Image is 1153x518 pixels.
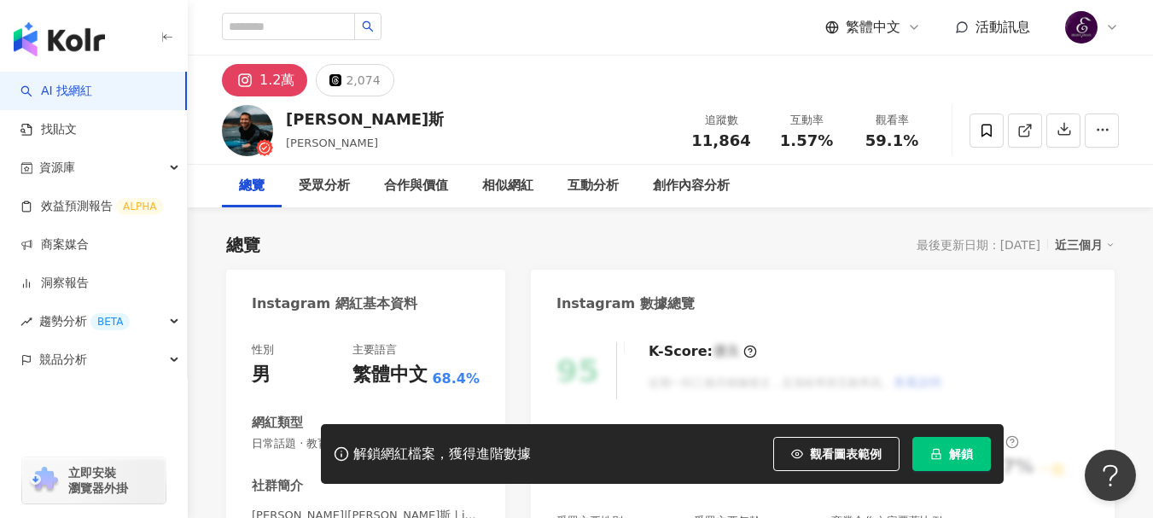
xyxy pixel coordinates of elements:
[68,465,128,496] span: 立即安裝 瀏覽器外掛
[14,22,105,56] img: logo
[780,132,833,149] span: 1.57%
[20,275,89,292] a: 洞察報告
[39,302,130,340] span: 趨勢分析
[352,342,397,358] div: 主要語言
[90,313,130,330] div: BETA
[865,132,918,149] span: 59.1%
[975,19,1030,35] span: 活動訊息
[20,198,163,215] a: 效益預測報告ALPHA
[482,176,533,196] div: 相似網紅
[316,64,393,96] button: 2,074
[299,176,350,196] div: 受眾分析
[912,437,991,471] button: 解鎖
[556,294,695,313] div: Instagram 數據總覽
[846,18,900,37] span: 繁體中文
[252,414,303,432] div: 網紅類型
[649,342,757,361] div: K-Score :
[39,340,87,379] span: 競品分析
[27,467,61,494] img: chrome extension
[22,457,166,503] a: chrome extension立即安裝 瀏覽器外掛
[222,64,307,96] button: 1.2萬
[20,83,92,100] a: searchAI 找網紅
[691,131,750,149] span: 11,864
[352,362,428,388] div: 繁體中文
[252,342,274,358] div: 性別
[774,112,839,129] div: 互動率
[346,68,380,92] div: 2,074
[1065,11,1098,44] img: 0b573ae54792528024f807b86c0e1839_tn.jpg
[689,112,754,129] div: 追蹤數
[353,445,531,463] div: 解鎖網紅檔案，獲得進階數據
[949,447,973,461] span: 解鎖
[252,477,303,495] div: 社群簡介
[286,108,444,130] div: [PERSON_NAME]斯
[20,316,32,328] span: rise
[362,20,374,32] span: search
[653,176,730,196] div: 創作內容分析
[917,238,1040,252] div: 最後更新日期：[DATE]
[568,176,619,196] div: 互動分析
[259,68,294,92] div: 1.2萬
[432,370,480,388] span: 68.4%
[20,236,89,253] a: 商案媒合
[930,448,942,460] span: lock
[239,176,265,196] div: 總覽
[384,176,448,196] div: 合作與價值
[773,437,900,471] button: 觀看圖表範例
[252,362,271,388] div: 男
[286,137,378,149] span: [PERSON_NAME]
[20,121,77,138] a: 找貼文
[39,148,75,187] span: 資源庫
[810,447,882,461] span: 觀看圖表範例
[226,233,260,257] div: 總覽
[1055,234,1115,256] div: 近三個月
[859,112,924,129] div: 觀看率
[222,105,273,156] img: KOL Avatar
[252,294,417,313] div: Instagram 網紅基本資料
